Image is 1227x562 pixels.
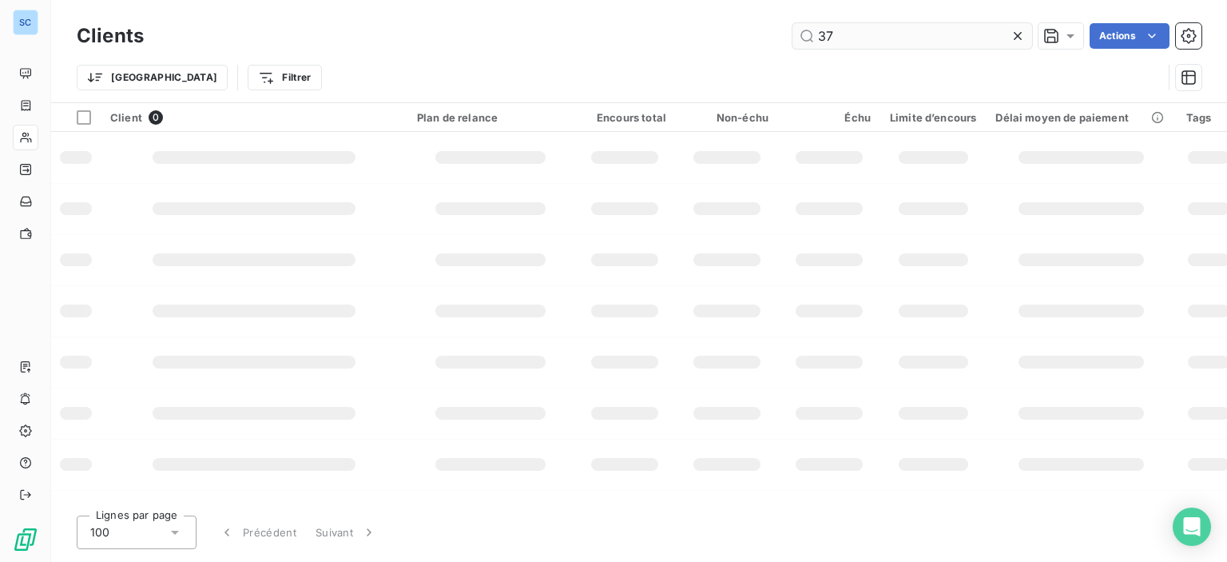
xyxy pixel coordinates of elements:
span: 0 [149,110,163,125]
input: Rechercher [792,23,1032,49]
button: Précédent [209,516,306,549]
span: Client [110,111,142,124]
button: Filtrer [248,65,321,90]
div: Limite d’encours [890,111,976,124]
button: [GEOGRAPHIC_DATA] [77,65,228,90]
div: Échu [788,111,871,124]
div: Non-échu [685,111,768,124]
img: Logo LeanPay [13,527,38,552]
button: Suivant [306,516,387,549]
div: Encours total [583,111,666,124]
div: SC [13,10,38,35]
span: 100 [90,524,109,540]
button: Actions [1090,23,1169,49]
h3: Clients [77,22,144,50]
div: Open Intercom Messenger [1173,508,1211,546]
div: Délai moyen de paiement [995,111,1166,124]
div: Plan de relance [417,111,564,124]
